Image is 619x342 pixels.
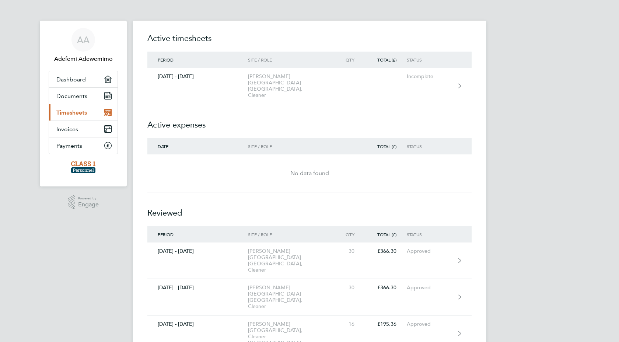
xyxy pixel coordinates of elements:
[49,137,118,154] a: Payments
[248,232,332,237] div: Site / Role
[49,161,118,173] a: Go to home page
[56,93,87,100] span: Documents
[158,231,174,237] span: Period
[248,285,332,310] div: [PERSON_NAME][GEOGRAPHIC_DATA] [GEOGRAPHIC_DATA], Cleaner
[365,144,407,149] div: Total (£)
[147,144,248,149] div: Date
[147,192,472,226] h2: Reviewed
[365,57,407,62] div: Total (£)
[407,232,452,237] div: Status
[407,248,452,254] div: Approved
[49,121,118,137] a: Invoices
[71,161,96,173] img: class1personnel-logo-retina.png
[158,57,174,63] span: Period
[248,144,332,149] div: Site / Role
[147,73,248,80] div: [DATE] - [DATE]
[248,57,332,62] div: Site / Role
[407,73,452,80] div: Incomplete
[56,142,82,149] span: Payments
[147,32,472,52] h2: Active timesheets
[365,248,407,254] div: £366.30
[248,248,332,273] div: [PERSON_NAME][GEOGRAPHIC_DATA] [GEOGRAPHIC_DATA], Cleaner
[407,144,452,149] div: Status
[147,242,472,279] a: [DATE] - [DATE][PERSON_NAME][GEOGRAPHIC_DATA] [GEOGRAPHIC_DATA], Cleaner30£366.30Approved
[147,285,248,291] div: [DATE] - [DATE]
[56,76,86,83] span: Dashboard
[332,57,365,62] div: Qty
[49,71,118,87] a: Dashboard
[147,279,472,315] a: [DATE] - [DATE][PERSON_NAME][GEOGRAPHIC_DATA] [GEOGRAPHIC_DATA], Cleaner30£366.30Approved
[147,169,472,178] div: No data found
[147,321,248,327] div: [DATE] - [DATE]
[49,55,118,63] span: Adefemi Adewemimo
[147,68,472,104] a: [DATE] - [DATE][PERSON_NAME][GEOGRAPHIC_DATA] [GEOGRAPHIC_DATA], CleanerIncomplete
[365,232,407,237] div: Total (£)
[332,285,365,291] div: 30
[56,109,87,116] span: Timesheets
[332,248,365,254] div: 30
[56,126,78,133] span: Invoices
[78,202,99,208] span: Engage
[407,57,452,62] div: Status
[49,88,118,104] a: Documents
[147,104,472,138] h2: Active expenses
[407,321,452,327] div: Approved
[365,285,407,291] div: £366.30
[78,195,99,202] span: Powered by
[332,321,365,327] div: 16
[68,195,99,209] a: Powered byEngage
[147,248,248,254] div: [DATE] - [DATE]
[77,35,90,45] span: AA
[49,28,118,63] a: AAAdefemi Adewemimo
[407,285,452,291] div: Approved
[40,21,127,186] nav: Main navigation
[332,232,365,237] div: Qty
[248,73,332,98] div: [PERSON_NAME][GEOGRAPHIC_DATA] [GEOGRAPHIC_DATA], Cleaner
[49,104,118,121] a: Timesheets
[365,321,407,327] div: £195.36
